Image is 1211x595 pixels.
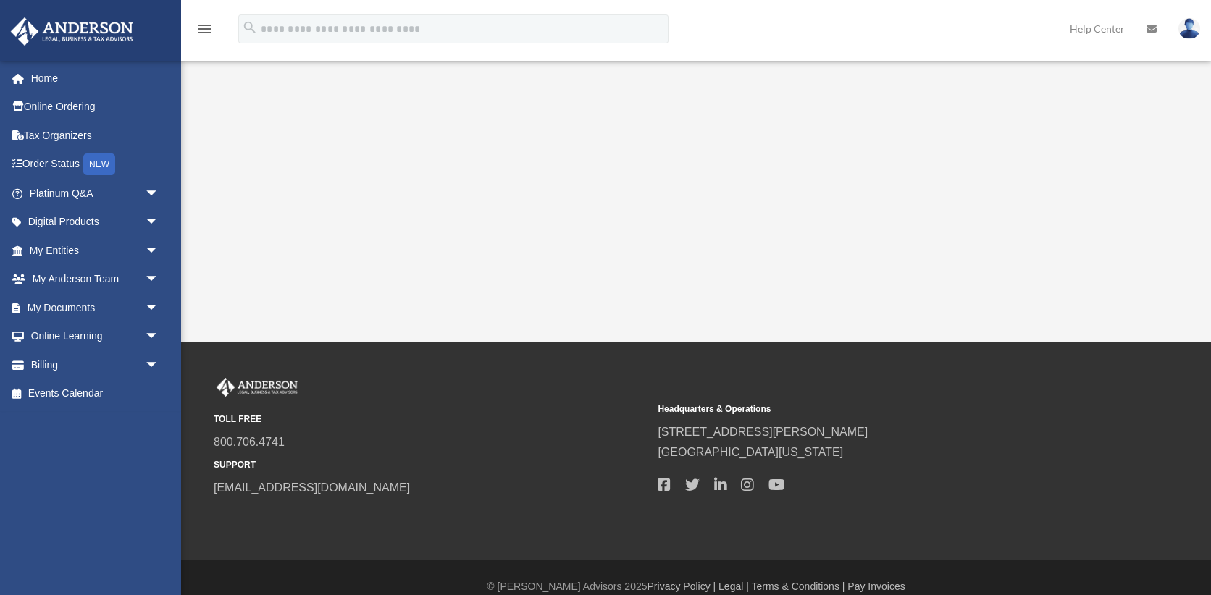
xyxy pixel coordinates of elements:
[145,179,174,208] span: arrow_drop_down
[196,25,213,38] a: menu
[658,426,868,438] a: [STREET_ADDRESS][PERSON_NAME]
[214,378,301,397] img: Anderson Advisors Platinum Portal
[752,581,845,592] a: Terms & Conditions |
[10,150,181,180] a: Order StatusNEW
[658,402,1091,417] small: Headquarters & Operations
[1178,18,1200,39] img: User Pic
[10,322,181,351] a: Online Learningarrow_drop_down
[658,446,843,458] a: [GEOGRAPHIC_DATA][US_STATE]
[7,17,138,46] img: Anderson Advisors Platinum Portal
[10,350,181,379] a: Billingarrow_drop_down
[10,265,181,294] a: My Anderson Teamarrow_drop_down
[145,236,174,266] span: arrow_drop_down
[718,581,749,592] a: Legal |
[145,265,174,295] span: arrow_drop_down
[83,153,115,175] div: NEW
[847,581,905,592] a: Pay Invoices
[145,350,174,380] span: arrow_drop_down
[145,208,174,237] span: arrow_drop_down
[145,293,174,323] span: arrow_drop_down
[214,457,648,473] small: SUPPORT
[145,322,174,352] span: arrow_drop_down
[214,436,285,448] a: 800.706.4741
[10,293,181,322] a: My Documentsarrow_drop_down
[242,20,258,35] i: search
[214,481,410,494] a: [EMAIL_ADDRESS][DOMAIN_NAME]
[648,581,716,592] a: Privacy Policy |
[196,20,213,38] i: menu
[10,64,181,93] a: Home
[10,121,181,150] a: Tax Organizers
[10,179,181,208] a: Platinum Q&Aarrow_drop_down
[214,412,648,427] small: TOLL FREE
[10,93,181,122] a: Online Ordering
[10,208,181,237] a: Digital Productsarrow_drop_down
[10,236,181,265] a: My Entitiesarrow_drop_down
[10,379,181,408] a: Events Calendar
